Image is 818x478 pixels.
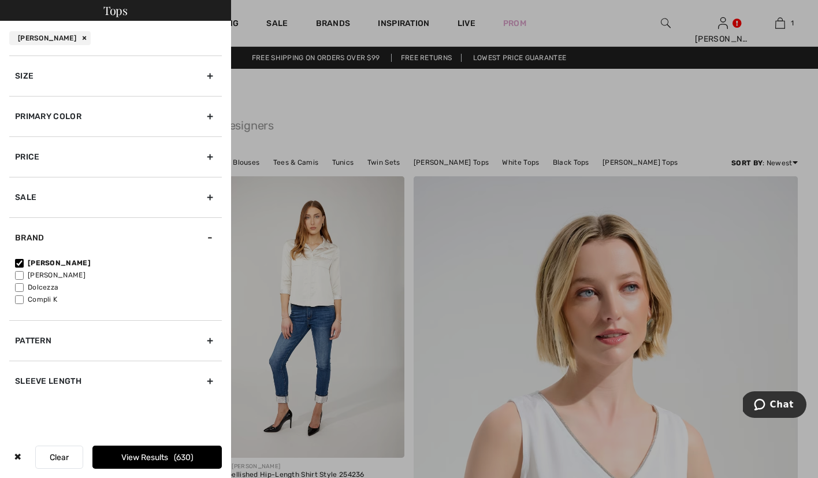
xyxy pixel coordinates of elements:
div: Pattern [9,320,222,361]
div: Sale [9,177,222,217]
button: View Results630 [92,446,222,469]
input: Compli K [15,295,24,304]
div: Price [9,136,222,177]
div: ✖ [9,446,26,469]
label: [PERSON_NAME] [15,258,222,268]
input: Dolcezza [15,283,24,292]
div: Brand [9,217,222,258]
div: Size [9,55,222,96]
iframe: Opens a widget where you can chat to one of our agents [743,391,806,420]
input: [PERSON_NAME] [15,271,24,280]
div: [PERSON_NAME] [9,31,91,45]
button: Clear [35,446,83,469]
div: Sleeve length [9,361,222,401]
span: 630 [174,453,194,462]
input: [PERSON_NAME] [15,259,24,268]
div: Primary Color [9,96,222,136]
label: Compli K [15,294,222,305]
label: [PERSON_NAME] [15,270,222,280]
label: Dolcezza [15,282,222,292]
